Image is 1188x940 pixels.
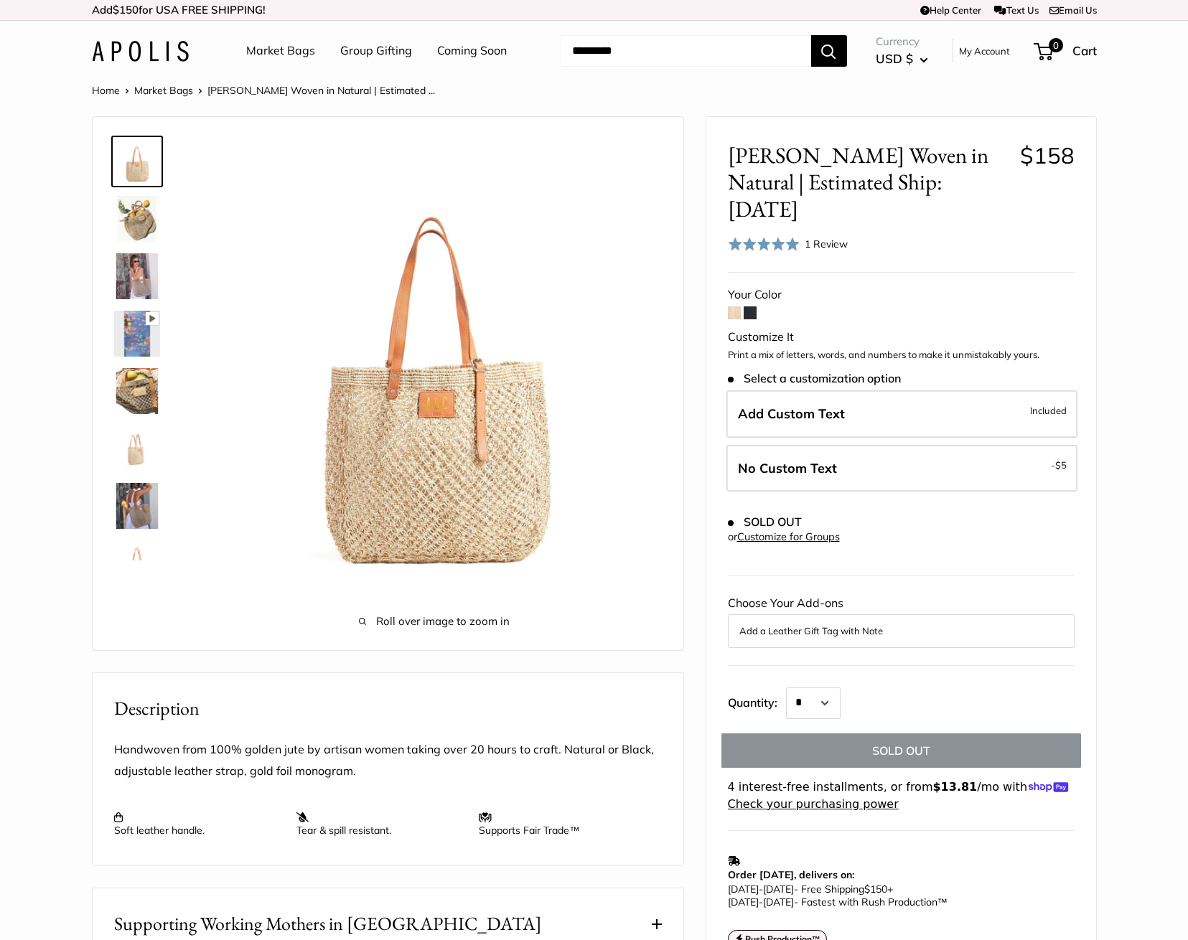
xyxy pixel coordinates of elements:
a: Mercado Woven in Natural | Estimated Ship: Oct. 19th [111,537,163,589]
a: Market Bags [134,84,193,97]
span: 0 [1048,38,1062,52]
a: Help Center [920,4,981,16]
span: [PERSON_NAME] Woven in Natural | Estimated ... [207,84,435,97]
span: No Custom Text [738,460,837,476]
img: Mercado Woven in Natural | Estimated Ship: Oct. 19th [114,540,160,586]
span: Roll over image to zoom in [207,611,662,631]
span: [DATE] [728,883,759,896]
span: - [759,883,763,896]
p: Soft leather handle. [114,811,282,837]
span: [PERSON_NAME] Woven in Natural | Estimated Ship: [DATE] [728,142,1009,222]
span: - Fastest with Rush Production™ [728,896,948,908]
span: Cart [1072,43,1097,58]
img: Mercado Woven in Natural | Estimated Ship: Oct. 19th [114,426,160,471]
button: Add a Leather Gift Tag with Note [739,622,1063,639]
p: - Free Shipping + [728,883,1067,908]
a: Home [92,84,120,97]
div: or [728,527,840,547]
span: [DATE] [728,896,759,908]
span: Supporting Working Mothers in [GEOGRAPHIC_DATA] [114,910,542,938]
img: Mercado Woven in Natural | Estimated Ship: Oct. 19th [114,253,160,299]
a: Market Bags [246,40,315,62]
a: Mercado Woven in Natural | Estimated Ship: Oct. 19th [111,365,163,417]
a: 0 Cart [1035,39,1097,62]
a: Mercado Woven in Natural | Estimated Ship: Oct. 19th [111,136,163,187]
a: Mercado Woven in Natural | Estimated Ship: Oct. 19th [111,250,163,302]
span: [DATE] [763,883,794,896]
span: $150 [864,883,887,896]
span: 1 Review [805,238,848,250]
img: Mercado Woven in Natural | Estimated Ship: Oct. 19th [114,138,160,184]
label: Add Custom Text [726,390,1077,438]
a: Customize for Groups [737,530,840,543]
span: - [1051,456,1067,474]
button: Search [811,35,847,67]
p: Tear & spill resistant. [296,811,464,837]
a: Coming Soon [437,40,507,62]
span: $5 [1055,459,1067,471]
img: Mercado Woven in Natural | Estimated Ship: Oct. 19th [114,368,160,414]
a: Mercado Woven in Natural | Estimated Ship: Oct. 19th [111,423,163,474]
a: Mercado Woven in Natural | Estimated Ship: Oct. 19th [111,480,163,532]
a: Group Gifting [340,40,412,62]
div: Customize It [728,326,1075,348]
a: My Account [959,42,1010,60]
img: Mercado Woven in Natural | Estimated Ship: Oct. 19th [114,196,160,242]
p: Handwoven from 100% golden jute by artisan women taking over 20 hours to craft. Natural or Black,... [114,739,662,782]
span: Currency [876,32,928,52]
a: Mercado Woven in Natural | Estimated Ship: Oct. 19th [111,193,163,245]
span: Included [1030,402,1067,419]
span: $158 [1020,141,1075,169]
a: Email Us [1049,4,1097,16]
span: $150 [113,3,139,17]
span: [DATE] [763,896,794,908]
label: Leave Blank [726,445,1077,492]
p: Print a mix of letters, words, and numbers to make it unmistakably yours. [728,348,1075,362]
label: Quantity: [728,683,786,719]
span: SOLD OUT [728,515,802,529]
p: Supports Fair Trade™ [479,811,647,837]
button: SOLD OUT [721,733,1081,768]
span: Add Custom Text [738,405,845,422]
strong: Order [DATE], delivers on: [728,868,854,881]
div: Choose Your Add-ons [728,593,1075,647]
button: USD $ [876,47,928,70]
img: Mercado Woven in Natural | Estimated Ship: Oct. 19th [207,138,662,593]
img: Mercado Woven in Natural | Estimated Ship: Oct. 19th [114,483,160,529]
div: Your Color [728,284,1075,306]
span: - [759,896,763,908]
span: USD $ [876,51,913,66]
input: Search... [561,35,811,67]
span: Select a customization option [728,372,901,385]
img: Mercado Woven in Natural | Estimated Ship: Oct. 19th [114,311,160,357]
h2: Description [114,695,662,723]
img: Apolis [92,41,189,62]
a: Mercado Woven in Natural | Estimated Ship: Oct. 19th [111,308,163,359]
nav: Breadcrumb [92,81,435,100]
a: Text Us [994,4,1038,16]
